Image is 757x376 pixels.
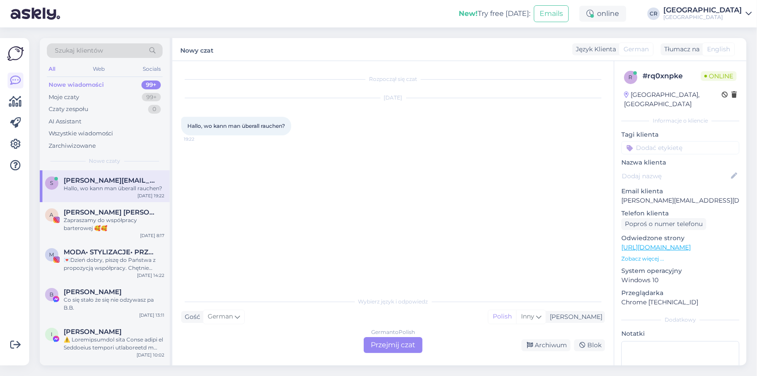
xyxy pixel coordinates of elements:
label: Nowy czat [180,43,213,55]
div: Rozpoczął się czat [181,75,605,83]
div: Tłumacz na [661,45,700,54]
a: [GEOGRAPHIC_DATA][GEOGRAPHIC_DATA] [663,7,752,21]
div: 0 [148,105,161,114]
p: [PERSON_NAME][EMAIL_ADDRESS][DOMAIN_NAME] [621,196,739,205]
p: Odwiedzone strony [621,234,739,243]
div: Archiwum [521,339,571,351]
span: Bożena Bolewicz [64,288,122,296]
span: 19:22 [184,136,217,142]
span: s [50,180,53,186]
div: Przejmij czat [364,337,422,353]
div: [GEOGRAPHIC_DATA] [663,14,742,21]
div: [DATE] 14:22 [137,272,164,279]
span: Igor Jafar [64,328,122,336]
div: [DATE] [181,94,605,102]
div: Socials [141,63,163,75]
div: [DATE] 10:02 [137,352,164,358]
div: Co się stało że się nie odzywasz pa B.B. [64,296,164,312]
div: Informacje o kliencie [621,117,739,125]
div: Dodatkowy [621,316,739,324]
p: Windows 10 [621,276,739,285]
div: Zarchiwizowane [49,142,96,150]
span: English [707,45,730,54]
div: Gość [181,312,200,322]
span: Szukaj klientów [55,46,103,55]
p: Telefon klienta [621,209,739,218]
div: [DATE] 19:22 [137,192,164,199]
div: Try free [DATE]: [459,8,530,19]
p: Chrome [TECHNICAL_ID] [621,298,739,307]
p: Tagi klienta [621,130,739,139]
span: Nowe czaty [89,157,121,165]
div: Czaty zespołu [49,105,88,114]
div: German to Polish [371,328,415,336]
div: [GEOGRAPHIC_DATA], [GEOGRAPHIC_DATA] [624,90,722,109]
p: Zobacz więcej ... [621,255,739,263]
div: AI Assistant [49,117,81,126]
input: Dodaj nazwę [622,171,729,181]
div: online [579,6,626,22]
b: New! [459,9,478,18]
span: M [49,251,54,258]
span: Anna Żukowska Ewa Adamczewska BLIŹNIACZKI • Bóg • rodzina • dom [64,208,156,216]
p: Notatki [621,329,739,338]
div: Polish [488,310,516,323]
div: Poproś o numer telefonu [621,218,706,230]
div: 💌Dzień dobry, piszę do Państwa z propozycją współpracy. Chętnie odwiedziłabym Państwa hotel z rod... [64,256,164,272]
div: Moje czaty [49,93,79,102]
div: Blok [574,339,605,351]
div: 99+ [141,81,161,89]
div: Web [91,63,107,75]
div: Wybierz język i odpowiedz [181,298,605,306]
span: A [50,211,54,218]
div: 99+ [142,93,161,102]
span: s.laubner@yahoo.de [64,176,156,184]
div: [PERSON_NAME] [546,312,602,322]
div: Zapraszamy do współpracy barterowej 🥰🥰 [64,216,164,232]
div: # rq0xnpke [643,71,701,81]
div: Nowe wiadomości [49,81,104,89]
span: German [208,312,233,322]
p: System operacyjny [621,266,739,276]
input: Dodać etykietę [621,141,739,154]
div: ⚠️ Loremipsumdol sita Conse adipi el Seddoeius tempori utlaboreetd m aliqua enimadmini veniamqún... [64,336,164,352]
div: [DATE] 8:17 [140,232,164,239]
a: [URL][DOMAIN_NAME] [621,243,691,251]
span: German [624,45,649,54]
div: CR [647,8,660,20]
img: Askly Logo [7,45,24,62]
span: Hallo, wo kann man überall rauchen? [187,123,285,129]
span: Inny [521,312,534,320]
div: Język Klienta [572,45,616,54]
button: Emails [534,5,569,22]
span: Online [701,71,737,81]
div: Hallo, wo kann man überall rauchen? [64,184,164,192]
p: Nazwa klienta [621,158,739,167]
span: I [51,331,53,338]
div: All [47,63,57,75]
span: r [629,74,633,81]
div: Wszystkie wiadomości [49,129,113,138]
div: [DATE] 13:11 [139,312,164,318]
span: MODA• STYLIZACJE• PRZEGLĄDY KOLEKCJI [64,248,156,256]
p: Przeglądarka [621,288,739,298]
div: [GEOGRAPHIC_DATA] [663,7,742,14]
p: Email klienta [621,187,739,196]
span: B [50,291,54,298]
